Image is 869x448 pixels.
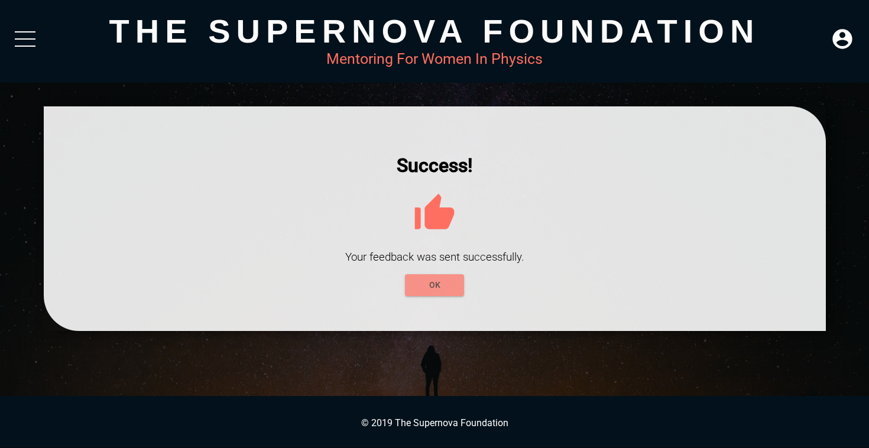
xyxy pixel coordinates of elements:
[79,251,790,264] h3: Your feedback was sent successfully.
[12,417,857,428] p: © 2019 The Supernova Foundation
[79,154,790,177] h1: Success!
[405,274,464,296] button: OK
[44,50,826,67] div: Mentoring For Women In Physics
[44,12,826,50] div: The Supernova Foundation
[414,278,455,293] span: OK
